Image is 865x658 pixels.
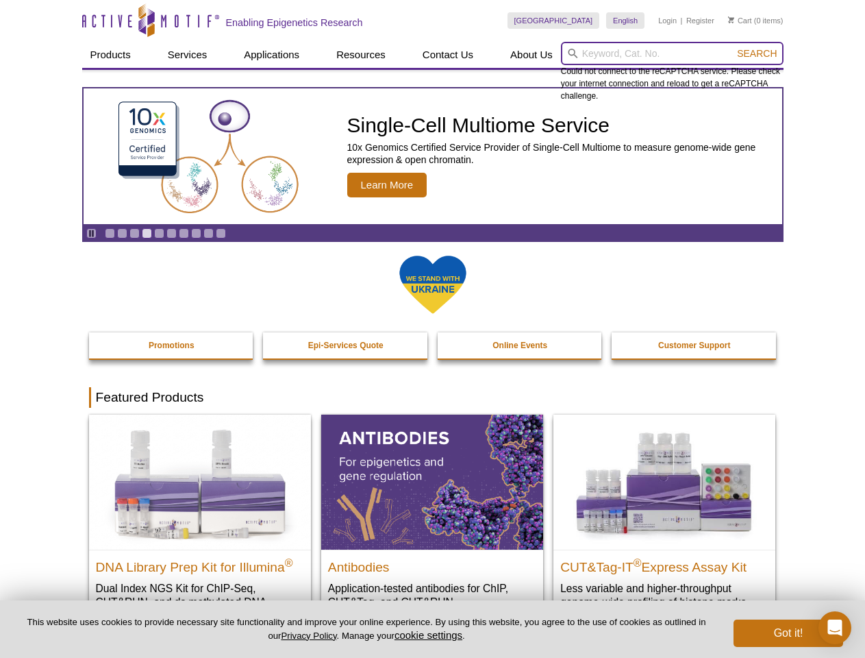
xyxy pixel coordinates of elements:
input: Keyword, Cat. No. [561,42,783,65]
h2: Featured Products [89,387,777,408]
a: Contact Us [414,42,481,68]
a: All Antibodies Antibodies Application-tested antibodies for ChIP, CUT&Tag, and CUT&RUN. [321,415,543,622]
button: cookie settings [394,629,462,641]
p: 10x Genomics Certified Service Provider of Single-Cell Multiome to measure genome-wide gene expre... [347,141,775,166]
a: Go to slide 4 [142,228,152,239]
a: Go to slide 8 [191,228,201,239]
sup: ® [634,557,642,568]
img: CUT&Tag-IT® Express Assay Kit [553,415,775,549]
a: Privacy Policy [281,631,336,641]
p: Application-tested antibodies for ChIP, CUT&Tag, and CUT&RUN. [328,581,536,609]
strong: Promotions [149,341,195,350]
a: DNA Library Prep Kit for Illumina DNA Library Prep Kit for Illumina® Dual Index NGS Kit for ChIP-... [89,415,311,636]
a: CUT&Tag-IT® Express Assay Kit CUT&Tag-IT®Express Assay Kit Less variable and higher-throughput ge... [553,415,775,622]
a: Go to slide 2 [117,228,127,239]
a: Login [658,16,677,25]
strong: Epi-Services Quote [308,341,384,350]
a: About Us [502,42,561,68]
img: All Antibodies [321,415,543,549]
strong: Customer Support [658,341,730,350]
h2: DNA Library Prep Kit for Illumina [96,554,304,574]
a: Customer Support [612,332,777,358]
a: Go to slide 7 [179,228,189,239]
a: Cart [728,16,752,25]
button: Search [733,47,781,60]
a: English [606,12,644,29]
a: Epi-Services Quote [263,332,429,358]
div: Open Intercom Messenger [818,611,851,644]
p: Less variable and higher-throughput genome-wide profiling of histone marks​. [560,581,768,609]
a: [GEOGRAPHIC_DATA] [507,12,600,29]
span: Search [737,48,777,59]
li: | [681,12,683,29]
a: Promotions [89,332,255,358]
button: Got it! [734,620,843,647]
a: Go to slide 1 [105,228,115,239]
a: Go to slide 10 [216,228,226,239]
h2: CUT&Tag-IT Express Assay Kit [560,554,768,574]
a: Toggle autoplay [86,228,97,239]
a: Go to slide 5 [154,228,164,239]
a: Resources [328,42,394,68]
a: Go to slide 3 [129,228,140,239]
a: Online Events [438,332,603,358]
p: This website uses cookies to provide necessary site functionality and improve your online experie... [22,616,711,642]
img: DNA Library Prep Kit for Illumina [89,415,311,549]
article: Single-Cell Multiome Service [84,88,782,224]
p: Dual Index NGS Kit for ChIP-Seq, CUT&RUN, and ds methylated DNA assays. [96,581,304,623]
h2: Single-Cell Multiome Service [347,115,775,136]
sup: ® [285,557,293,568]
h2: Enabling Epigenetics Research [226,16,363,29]
a: Single-Cell Multiome Service Single-Cell Multiome Service 10x Genomics Certified Service Provider... [84,88,782,224]
a: Services [160,42,216,68]
strong: Online Events [492,341,547,350]
li: (0 items) [728,12,783,29]
a: Go to slide 9 [203,228,214,239]
img: Your Cart [728,16,734,23]
h2: Antibodies [328,554,536,574]
a: Applications [236,42,308,68]
span: Learn More [347,173,427,197]
img: Single-Cell Multiome Service [105,94,311,219]
div: Could not connect to the reCAPTCHA service. Please check your internet connection and reload to g... [561,42,783,102]
a: Products [82,42,139,68]
img: We Stand With Ukraine [399,254,467,315]
a: Go to slide 6 [166,228,177,239]
a: Register [686,16,714,25]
